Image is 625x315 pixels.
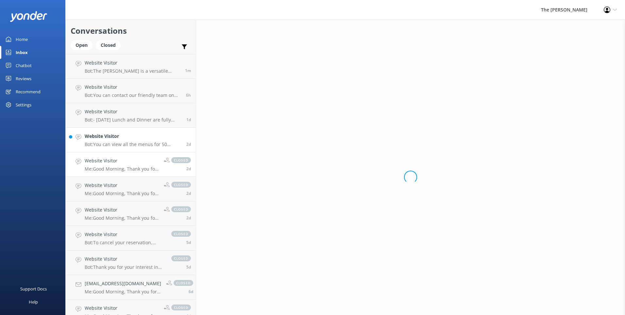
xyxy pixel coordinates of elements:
[85,215,159,221] p: Me: Good Morning, Thank you for your recent enquiry. Please provide your contact details and I ca...
[71,25,191,37] h2: Conversations
[186,240,191,245] span: Sep 22 2025 03:09pm (UTC +12:00) Pacific/Auckland
[85,117,181,123] p: Bot: - [DATE] Lunch and Dinner are fully booked. - You can enquire about [DATE] lunch or be place...
[186,264,191,270] span: Sep 22 2025 02:05am (UTC +12:00) Pacific/Auckland
[66,54,196,79] a: Website VisitorBot:The [PERSON_NAME] is a versatile Christchurch wedding venue that suits both in...
[85,133,181,140] h4: Website Visitor
[85,255,165,263] h4: Website Visitor
[29,295,38,308] div: Help
[16,85,41,98] div: Recommend
[20,282,47,295] div: Support Docs
[85,264,165,270] p: Bot: Thank you for your interest in working at The [PERSON_NAME]. Any vacancies will be advertise...
[85,280,161,287] h4: [EMAIL_ADDRESS][DOMAIN_NAME]
[171,157,191,163] span: closed
[185,68,191,73] span: Sep 27 2025 09:56pm (UTC +12:00) Pacific/Auckland
[85,157,159,164] h4: Website Visitor
[171,182,191,188] span: closed
[171,255,191,261] span: closed
[85,108,181,115] h4: Website Visitor
[171,305,191,310] span: closed
[186,215,191,221] span: Sep 25 2025 07:56am (UTC +12:00) Pacific/Auckland
[85,59,180,66] h4: Website Visitor
[186,141,191,147] span: Sep 25 2025 05:38pm (UTC +12:00) Pacific/Auckland
[71,41,96,48] a: Open
[85,141,181,147] p: Bot: You can view all the menus for 50 Bistro, including seasonal, health-wise, and plant-focused...
[16,72,31,85] div: Reviews
[96,41,124,48] a: Closed
[16,98,31,111] div: Settings
[174,280,193,286] span: closed
[96,40,121,50] div: Closed
[85,240,165,246] p: Bot: To cancel your reservation, please contact our friendly team at [PHONE_NUMBER] or email [EMA...
[16,46,28,59] div: Inbox
[186,92,191,98] span: Sep 27 2025 03:48pm (UTC +12:00) Pacific/Auckland
[66,250,196,275] a: Website VisitorBot:Thank you for your interest in working at The [PERSON_NAME]. Any vacancies wil...
[71,40,93,50] div: Open
[85,83,181,91] h4: Website Visitor
[66,226,196,250] a: Website VisitorBot:To cancel your reservation, please contact our friendly team at [PHONE_NUMBER]...
[85,92,181,98] p: Bot: You can contact our friendly team on [PHONE_NUMBER] or email [EMAIL_ADDRESS][DOMAIN_NAME].
[66,152,196,177] a: Website VisitorMe:Good Morning, Thank you for your enquiry. Please provide your contact details o...
[16,33,28,46] div: Home
[85,231,165,238] h4: Website Visitor
[85,206,159,213] h4: Website Visitor
[186,166,191,172] span: Sep 25 2025 07:57am (UTC +12:00) Pacific/Auckland
[85,191,159,196] p: Me: Good Morning, Thank you for your enquiry. I can confirm that the windows in the room have the...
[66,177,196,201] a: Website VisitorMe:Good Morning, Thank you for your enquiry. I can confirm that the windows in the...
[66,201,196,226] a: Website VisitorMe:Good Morning, Thank you for your recent enquiry. Please provide your contact de...
[85,166,159,172] p: Me: Good Morning, Thank you for your enquiry. Please provide your contact details our restaurant ...
[66,128,196,152] a: Website VisitorBot:You can view all the menus for 50 Bistro, including seasonal, health-wise, and...
[85,305,159,312] h4: Website Visitor
[85,289,161,295] p: Me: Good Morning, Thank you for your recent enquiry. I have passed your information onto our rese...
[66,79,196,103] a: Website VisitorBot:You can contact our friendly team on [PHONE_NUMBER] or email [EMAIL_ADDRESS][D...
[189,289,193,294] span: Sep 21 2025 08:06am (UTC +12:00) Pacific/Auckland
[85,68,180,74] p: Bot: The [PERSON_NAME] is a versatile Christchurch wedding venue that suits both intimate pre-wed...
[10,11,47,22] img: yonder-white-logo.png
[186,117,191,122] span: Sep 26 2025 05:06pm (UTC +12:00) Pacific/Auckland
[85,182,159,189] h4: Website Visitor
[66,103,196,128] a: Website VisitorBot:- [DATE] Lunch and Dinner are fully booked. - You can enquire about [DATE] lun...
[66,275,196,300] a: [EMAIL_ADDRESS][DOMAIN_NAME]Me:Good Morning, Thank you for your recent enquiry. I have passed you...
[186,191,191,196] span: Sep 25 2025 07:57am (UTC +12:00) Pacific/Auckland
[171,231,191,237] span: closed
[16,59,32,72] div: Chatbot
[171,206,191,212] span: closed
